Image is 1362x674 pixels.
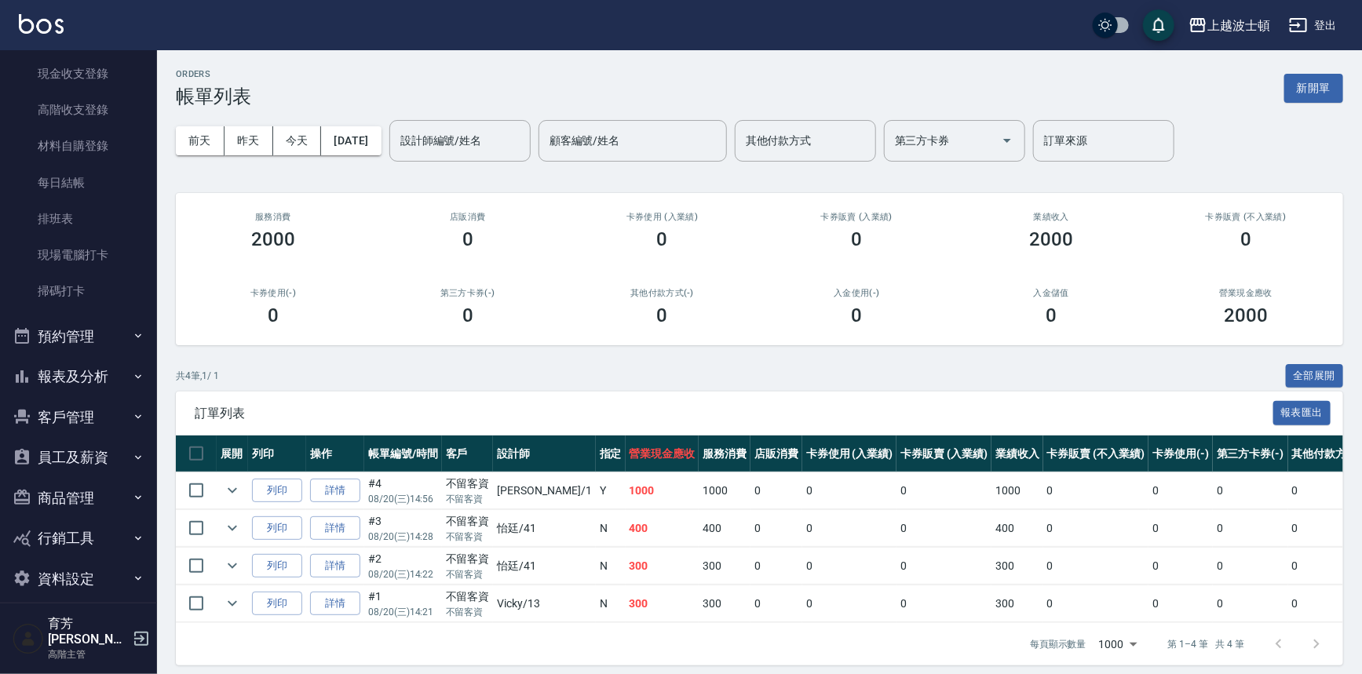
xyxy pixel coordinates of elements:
[1167,288,1324,298] h2: 營業現金應收
[493,548,595,585] td: 怡廷 /41
[221,554,244,577] button: expand row
[48,616,128,647] h5: 育芳[PERSON_NAME]
[596,585,626,622] td: N
[626,585,699,622] td: 300
[584,288,741,298] h2: 其他付款方式(-)
[596,435,626,472] th: 指定
[1043,585,1148,622] td: 0
[176,369,219,383] p: 共 4 筆, 1 / 1
[446,513,490,530] div: 不留客資
[6,356,151,397] button: 報表及分析
[6,92,151,128] a: 高階收支登錄
[446,530,490,544] p: 不留客資
[657,228,668,250] h3: 0
[750,435,802,472] th: 店販消費
[364,435,442,472] th: 帳單編號/時間
[1043,548,1148,585] td: 0
[1213,435,1288,472] th: 第三方卡券(-)
[310,554,360,578] a: 詳情
[991,435,1043,472] th: 業績收入
[252,554,302,578] button: 列印
[252,592,302,616] button: 列印
[268,304,279,326] h3: 0
[626,472,699,509] td: 1000
[6,56,151,92] a: 現金收支登錄
[991,585,1043,622] td: 300
[221,479,244,502] button: expand row
[6,559,151,599] button: 資料設定
[973,288,1130,298] h2: 入金儲值
[493,472,595,509] td: [PERSON_NAME] /1
[248,435,306,472] th: 列印
[626,548,699,585] td: 300
[896,548,991,585] td: 0
[1224,304,1268,326] h3: 2000
[584,212,741,222] h2: 卡券使用 (入業績)
[750,510,802,547] td: 0
[195,212,352,222] h3: 服務消費
[389,212,546,222] h2: 店販消費
[368,605,438,619] p: 08/20 (三) 14:21
[778,288,935,298] h2: 入金使用(-)
[851,228,862,250] h3: 0
[6,237,151,273] a: 現場電腦打卡
[13,623,44,654] img: Person
[364,472,442,509] td: #4
[368,567,438,581] p: 08/20 (三) 14:22
[251,228,295,250] h3: 2000
[699,548,750,585] td: 300
[596,510,626,547] td: N
[1093,623,1143,665] div: 1000
[1284,74,1343,103] button: 新開單
[6,273,151,309] a: 掃碼打卡
[446,551,490,567] div: 不留客資
[1240,228,1251,250] h3: 0
[446,492,490,506] p: 不留客資
[310,592,360,616] a: 詳情
[176,126,225,155] button: 前天
[778,212,935,222] h2: 卡券販賣 (入業績)
[446,605,490,619] p: 不留客資
[442,435,494,472] th: 客戶
[368,530,438,544] p: 08/20 (三) 14:28
[896,472,991,509] td: 0
[493,510,595,547] td: 怡廷 /41
[217,435,248,472] th: 展開
[364,510,442,547] td: #3
[6,397,151,438] button: 客戶管理
[306,435,364,472] th: 操作
[750,585,802,622] td: 0
[6,437,151,478] button: 員工及薪資
[6,128,151,164] a: 材料自購登錄
[699,472,750,509] td: 1000
[1283,11,1343,40] button: 登出
[6,478,151,519] button: 商品管理
[896,435,991,472] th: 卡券販賣 (入業績)
[1043,472,1148,509] td: 0
[364,585,442,622] td: #1
[1046,304,1057,326] h3: 0
[48,647,128,661] p: 高階主管
[1148,472,1213,509] td: 0
[1029,228,1073,250] h3: 2000
[995,128,1020,153] button: Open
[446,588,490,605] div: 不留客資
[896,510,991,547] td: 0
[19,14,64,34] img: Logo
[1284,80,1343,95] a: 新開單
[1148,548,1213,585] td: 0
[1043,510,1148,547] td: 0
[493,585,595,622] td: Vicky /13
[596,548,626,585] td: N
[896,585,991,622] td: 0
[626,510,699,547] td: 400
[802,435,897,472] th: 卡券使用 (入業績)
[446,567,490,581] p: 不留客資
[802,510,897,547] td: 0
[802,472,897,509] td: 0
[176,69,251,79] h2: ORDERS
[368,492,438,506] p: 08/20 (三) 14:56
[657,304,668,326] h3: 0
[6,165,151,201] a: 每日結帳
[802,548,897,585] td: 0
